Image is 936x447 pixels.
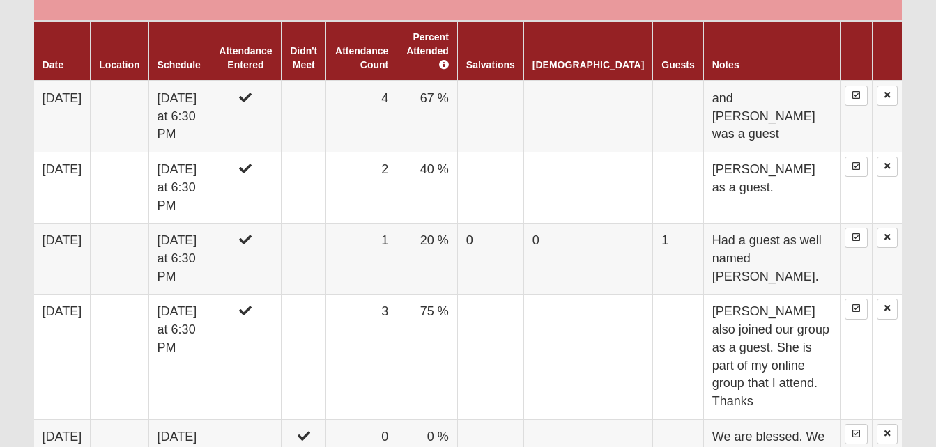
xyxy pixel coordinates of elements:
[335,45,388,70] a: Attendance Count
[34,152,91,223] td: [DATE]
[397,223,458,295] td: 20 %
[406,31,449,70] a: Percent Attended
[703,152,841,223] td: [PERSON_NAME] as a guest.
[148,223,210,295] td: [DATE] at 6:30 PM
[99,59,139,70] a: Location
[845,228,868,248] a: Enter Attendance
[703,295,841,419] td: [PERSON_NAME] also joined our group as a guest. She is part of my online group that I attend. Thanks
[43,59,63,70] a: Date
[148,81,210,152] td: [DATE] at 6:30 PM
[457,223,523,295] td: 0
[845,86,868,106] a: Enter Attendance
[877,228,898,248] a: Delete
[326,81,397,152] td: 4
[148,295,210,419] td: [DATE] at 6:30 PM
[653,223,703,295] td: 1
[326,152,397,223] td: 2
[34,223,91,295] td: [DATE]
[457,21,523,81] th: Salvations
[397,152,458,223] td: 40 %
[326,223,397,295] td: 1
[326,295,397,419] td: 3
[290,45,317,70] a: Didn't Meet
[877,157,898,177] a: Delete
[877,86,898,106] a: Delete
[219,45,272,70] a: Attendance Entered
[845,299,868,319] a: Enter Attendance
[712,59,739,70] a: Notes
[703,81,841,152] td: and [PERSON_NAME] was a guest
[158,59,201,70] a: Schedule
[523,223,652,295] td: 0
[877,299,898,319] a: Delete
[845,157,868,177] a: Enter Attendance
[523,21,652,81] th: [DEMOGRAPHIC_DATA]
[397,81,458,152] td: 67 %
[148,152,210,223] td: [DATE] at 6:30 PM
[34,81,91,152] td: [DATE]
[703,223,841,295] td: Had a guest as well named [PERSON_NAME].
[397,295,458,419] td: 75 %
[34,295,91,419] td: [DATE]
[653,21,703,81] th: Guests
